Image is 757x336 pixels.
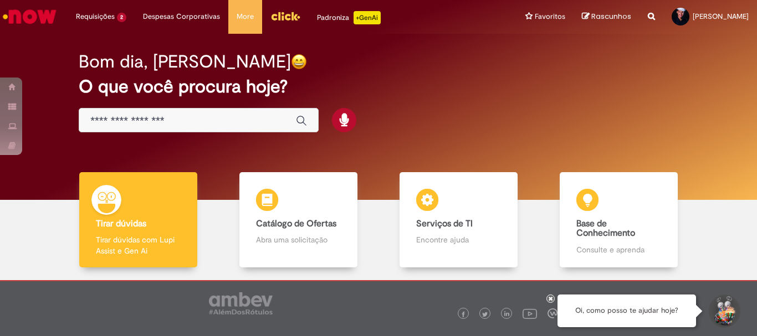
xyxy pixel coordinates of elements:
img: logo_footer_workplace.png [548,308,557,318]
a: Rascunhos [582,12,631,22]
a: Tirar dúvidas Tirar dúvidas com Lupi Assist e Gen Ai [58,172,218,268]
img: logo_footer_youtube.png [523,306,537,321]
img: logo_footer_ambev_rotulo_gray.png [209,292,273,314]
p: Consulte e aprenda [576,244,661,255]
span: Rascunhos [591,11,631,22]
div: Oi, como posso te ajudar hoje? [557,294,696,327]
p: Tirar dúvidas com Lupi Assist e Gen Ai [96,234,180,256]
p: Encontre ajuda [416,234,500,245]
span: [PERSON_NAME] [693,12,749,21]
img: happy-face.png [291,54,307,70]
a: Base de Conhecimento Consulte e aprenda [539,172,699,268]
img: click_logo_yellow_360x200.png [270,8,300,24]
p: +GenAi [354,11,381,24]
h2: O que você procura hoje? [79,77,678,96]
button: Iniciar Conversa de Suporte [707,294,740,328]
img: logo_footer_linkedin.png [504,311,510,318]
img: logo_footer_twitter.png [482,312,488,317]
p: Abra uma solicitação [256,234,340,245]
a: Serviços de TI Encontre ajuda [378,172,539,268]
h2: Bom dia, [PERSON_NAME] [79,52,291,71]
span: Despesas Corporativas [143,11,220,22]
span: Favoritos [535,11,565,22]
div: Padroniza [317,11,381,24]
a: Catálogo de Ofertas Abra uma solicitação [218,172,378,268]
b: Catálogo de Ofertas [256,218,336,229]
img: logo_footer_facebook.png [461,312,466,317]
b: Base de Conhecimento [576,218,635,239]
span: More [237,11,254,22]
b: Serviços de TI [416,218,473,229]
span: Requisições [76,11,115,22]
b: Tirar dúvidas [96,218,146,229]
span: 2 [117,13,126,22]
img: ServiceNow [1,6,58,28]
